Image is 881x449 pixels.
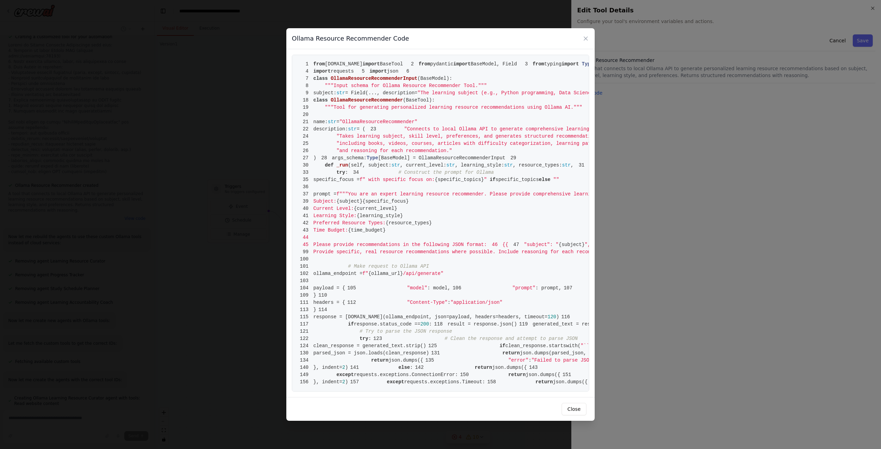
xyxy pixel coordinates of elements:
span: "application/json" [450,300,502,305]
span: response.status_code == [354,321,420,327]
span: "and reasoning for each recommendation." [337,148,452,153]
span: , learning_style: [455,162,504,168]
span: OllamaResourceRecommenderInput [331,76,417,81]
span: "Connects to local Ollama API to generate comprehensive learning resource recommendations. " [404,126,670,132]
span: Current Level: [314,206,354,211]
span: : [410,365,413,370]
span: 2 [342,365,345,370]
span: ) [556,314,559,320]
span: Preferred Resource Types: [314,220,386,226]
span: 47 [508,241,524,248]
span: if [348,321,354,327]
span: try [360,336,368,341]
span: 117 [298,321,314,328]
span: 142 [413,364,429,371]
span: except [387,379,404,385]
span: 4 [298,68,314,75]
span: 140 [298,364,314,371]
span: 5 [354,68,370,75]
span: f"""You are an expert learning resource recommender. Please provide comprehensive learning resour... [337,191,747,197]
span: 105 [345,285,361,292]
span: , [571,162,573,168]
span: 107 [562,285,577,292]
span: from [418,61,430,67]
span: 118 [432,321,448,328]
span: 141 [348,364,364,371]
span: self, subject: [351,162,392,168]
span: 3 [517,61,533,68]
span: 7 [298,75,314,82]
span: 149 [298,371,314,378]
span: str [337,90,345,96]
span: {subject} [559,242,585,247]
span: OllamaResourceRecommender [331,97,403,103]
span: # Clean the response and attempt to parse JSON [445,336,577,341]
span: 34 [348,169,364,176]
span: 123 [371,335,387,342]
span: "The learning subject (e.g., Python programming, Data Science, Machine Learning)" [417,90,652,96]
span: name: [314,119,328,125]
span: BaseModel, Field [471,61,517,67]
span: 45 [298,241,314,248]
span: Type [367,155,378,161]
span: = Field(..., description= [345,90,417,96]
span: 26 [298,147,314,154]
span: 43 [298,227,314,234]
span: class [314,76,328,81]
span: subject: [314,90,337,96]
span: ( [348,162,351,168]
span: 100 [298,256,314,263]
span: {specific_topics} [435,177,484,182]
span: 36 [298,183,314,191]
span: except [337,372,354,377]
span: str [446,162,455,168]
span: parsed_json = json.loads(clean_response) [298,350,429,356]
span: 9 [298,89,314,97]
span: 2 [403,61,419,68]
span: 102 [298,270,314,277]
span: Please provide recommendations in the following JSON format: [298,242,487,247]
span: 33 [298,169,314,176]
span: , current_level: [400,162,446,168]
span: 121 [298,328,314,335]
span: json.dumps({ [492,365,527,370]
span: 113 [298,306,314,313]
span: "prompt" [512,285,535,291]
span: ( [417,76,420,81]
span: clean_response = generated_text.strip() [298,343,426,349]
span: headers = { [298,300,345,305]
span: str [391,162,400,168]
span: "error" [508,357,529,363]
span: # Construct the prompt for Ollama [399,170,494,175]
span: requests.exceptions.ConnectionError: [354,372,458,377]
span: = [337,119,339,125]
span: 103 [298,277,314,285]
span: 24 [298,133,314,140]
span: specific_focus = [314,177,360,182]
span: 112 [345,299,361,306]
span: 122 [298,335,314,342]
span: : [368,336,371,341]
span: 104 [298,285,314,292]
span: } [298,292,316,298]
span: 151 [560,371,576,378]
span: payload = { [298,285,345,291]
span: str [348,126,357,132]
span: 25 [298,140,314,147]
span: return [502,350,520,356]
span: 111 [298,299,314,306]
span: 131 [429,350,445,357]
span: Learning Style: [314,213,357,218]
span: Type [582,61,594,67]
span: "```json" [581,343,607,349]
span: 156 [298,378,314,386]
span: : [429,321,432,327]
span: : [529,357,531,363]
span: ) [298,155,316,161]
span: "including books, videos, courses, articles with difficulty categorization, learning paths, " [337,141,605,146]
span: 46 [487,241,503,248]
span: else [399,365,410,370]
span: json.dumps({ [553,379,587,385]
span: 134 [298,357,314,364]
span: f" with specific focus on: [360,177,435,182]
